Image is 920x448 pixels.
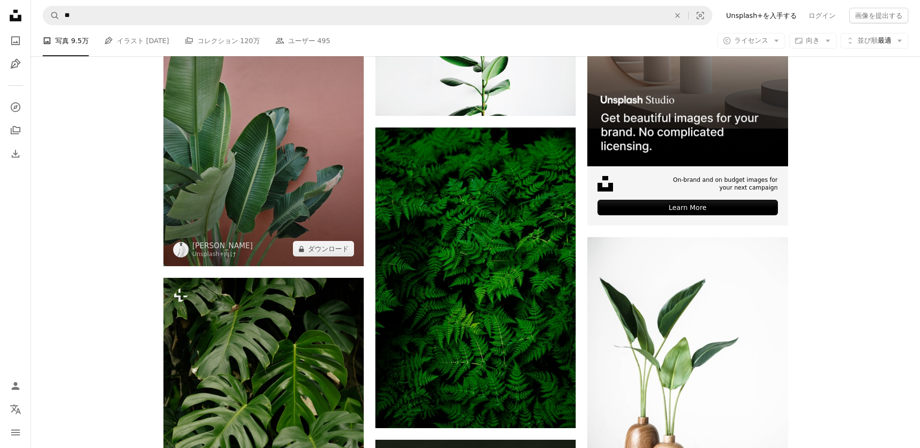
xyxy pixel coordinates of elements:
div: 向け [193,251,253,258]
form: サイト内でビジュアルを探す [43,6,712,25]
a: 茶色の木の花瓶に緑の植物 [587,383,788,392]
img: グリーンシダ植物の写真 [375,128,576,428]
button: 並び順最適 [840,33,908,48]
a: コレクション [6,121,25,140]
a: ログイン / 登録する [6,376,25,396]
a: コレクション 120万 [185,25,260,56]
a: イラスト [6,54,25,74]
button: ダウンロード [293,241,354,256]
a: 大きな緑の葉の多い植物のクローズアップ [163,424,364,432]
a: ログイン [803,8,841,23]
span: 495 [317,35,330,46]
a: ピンクの壁に緑の葉を持つ植物 [163,112,364,120]
button: メニュー [6,423,25,442]
a: グリーンシダ植物の写真 [375,273,576,282]
button: 向き [789,33,837,48]
img: file-1631678316303-ed18b8b5cb9cimage [597,176,613,192]
img: Andrej Lišakovのプロフィールを見る [173,242,189,257]
button: 全てクリア [667,6,688,25]
a: 写真 [6,31,25,50]
a: ホーム — Unsplash [6,6,25,27]
a: Unsplash+を入手する [720,8,803,23]
span: 向き [806,36,820,44]
a: Unsplash+ [193,251,225,257]
span: 最適 [857,36,891,46]
span: ライセンス [734,36,768,44]
div: Learn More [597,200,777,215]
button: 画像を提出する [849,8,908,23]
a: [PERSON_NAME] [193,241,253,251]
button: ビジュアル検索 [689,6,712,25]
a: イラスト [DATE] [104,25,169,56]
span: 並び順 [857,36,878,44]
span: On-brand and on budget images for your next campaign [667,176,777,192]
span: [DATE] [146,35,169,46]
span: 120万 [240,35,260,46]
button: Unsplashで検索する [43,6,60,25]
a: ユーザー 495 [275,25,330,56]
button: 言語 [6,400,25,419]
a: ダウンロード履歴 [6,144,25,163]
a: 探す [6,97,25,117]
button: ライセンス [717,33,785,48]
